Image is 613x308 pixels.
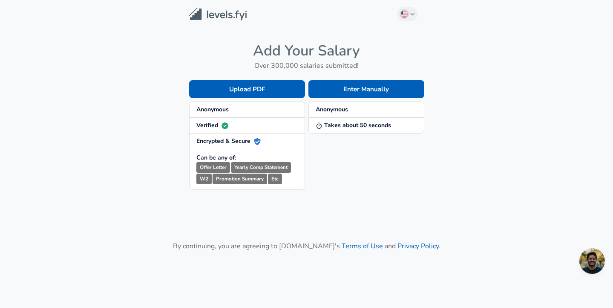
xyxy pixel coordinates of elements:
[189,8,247,21] img: Levels.fyi
[213,174,267,184] small: Promotion Summary
[316,121,391,129] strong: Takes about 50 seconds
[231,162,291,173] small: Yearly Comp Statement
[342,241,383,251] a: Terms of Use
[397,241,439,251] a: Privacy Policy
[189,80,305,98] button: Upload PDF
[189,42,424,60] h4: Add Your Salary
[308,80,424,98] button: Enter Manually
[196,137,261,145] strong: Encrypted & Secure
[316,105,348,113] strong: Anonymous
[196,174,212,184] small: W2
[579,248,605,274] div: Open chat
[189,60,424,72] h6: Over 300,000 salaries submitted!
[268,174,282,184] small: Etc
[196,105,229,113] strong: Anonymous
[401,11,408,17] img: English (US)
[196,162,230,173] small: Offer Letter
[196,154,236,162] strong: Can be any of:
[196,121,228,129] strong: Verified
[397,7,417,21] button: English (US)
